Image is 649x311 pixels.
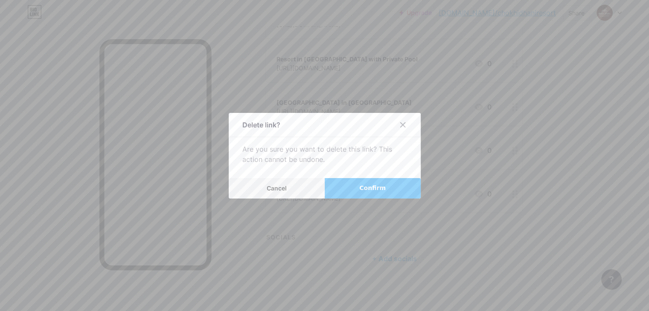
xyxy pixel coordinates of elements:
span: Confirm [359,184,386,193]
button: Confirm [325,178,421,199]
div: Are you sure you want to delete this link? This action cannot be undone. [242,144,407,164]
div: Delete link? [242,120,280,130]
span: Cancel [267,184,287,192]
button: Cancel [229,178,325,199]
